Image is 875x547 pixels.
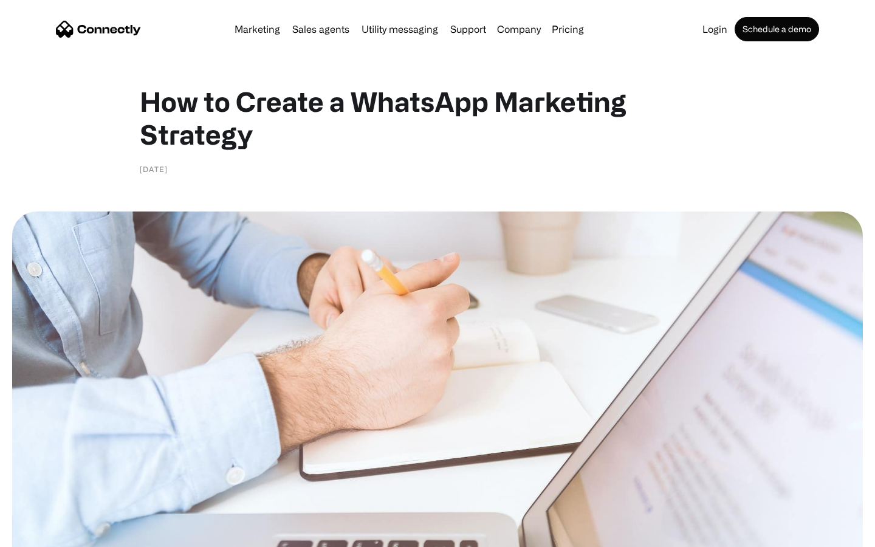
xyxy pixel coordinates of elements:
a: Marketing [230,24,285,34]
a: home [56,20,141,38]
ul: Language list [24,526,73,543]
a: Pricing [547,24,589,34]
a: Utility messaging [357,24,443,34]
div: [DATE] [140,163,168,175]
aside: Language selected: English [12,526,73,543]
h1: How to Create a WhatsApp Marketing Strategy [140,85,735,151]
div: Company [497,21,541,38]
a: Login [698,24,732,34]
a: Schedule a demo [735,17,819,41]
a: Sales agents [287,24,354,34]
div: Company [493,21,544,38]
a: Support [445,24,491,34]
